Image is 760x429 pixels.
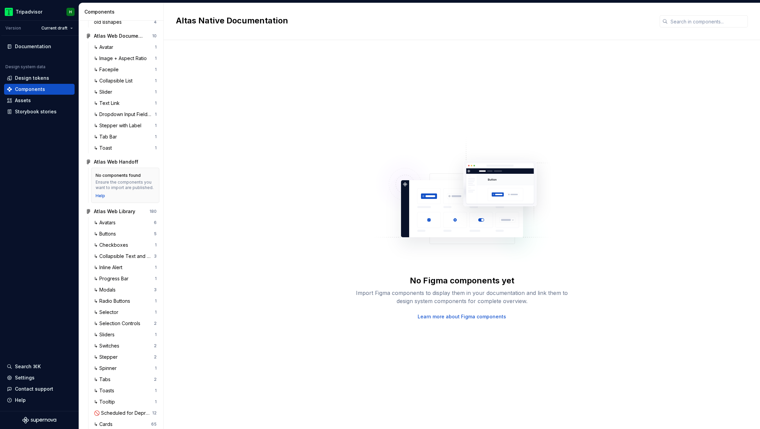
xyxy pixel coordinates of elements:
a: ↳ Buttons5 [91,228,159,239]
a: ↳ Text Link1 [91,98,159,109]
div: ↳ Selection Controls [94,320,143,327]
div: Contact support [15,386,53,392]
a: Help [96,193,105,199]
a: ↳ Tab Bar1 [91,131,159,142]
div: 1 [155,298,157,304]
div: ↳ Collapsible List [94,77,135,84]
div: 6 [154,220,157,225]
a: Learn more about Figma components [418,313,506,320]
div: ↳ Buttons [94,230,119,237]
div: Import Figma components to display them in your documentation and link them to design system comp... [354,289,571,305]
a: Storybook stories [4,106,75,117]
a: Design tokens [4,73,75,83]
div: H [69,9,72,15]
div: 1 [155,242,157,248]
div: ↳ Toast [94,145,115,151]
div: ↳ Stepper with Label [94,122,144,129]
div: 1 [155,112,157,117]
div: ↳ Cards [94,421,115,428]
div: 2 [154,321,157,326]
a: ↳ Avatar1 [91,42,159,53]
div: 1 [155,332,157,337]
div: 3 [154,254,157,259]
div: ↳ Avatar [94,44,116,51]
div: 1 [155,145,157,151]
div: Help [15,397,26,404]
button: TripadvisorH [1,4,77,19]
div: Settings [15,374,35,381]
div: ↳ Toasts [94,387,117,394]
a: ↳ Radio Buttons1 [91,296,159,306]
a: ↳ Dropdown Input Field 🥶1 [91,109,159,120]
div: ↳ Tabs [94,376,113,383]
div: Storybook stories [15,108,57,115]
div: ↳ Image + Aspect Ratio [94,55,149,62]
div: Atlas Web Handoff [94,158,138,165]
a: 🚫 Scheduled for Deprecation12 [91,408,159,418]
a: Components [4,84,75,95]
div: 1 [155,67,157,72]
a: ↳ Tabs2 [91,374,159,385]
div: 65 [151,422,157,427]
div: 2 [154,377,157,382]
div: ↳ Radio Buttons [94,298,133,304]
div: No components found [96,173,141,178]
a: ↳ Checkboxes1 [91,240,159,250]
div: ↳ Tooltip [94,398,118,405]
div: 🚫 Scheduled for Deprecation [94,410,152,416]
a: ↳ Spinner1 [91,363,159,374]
a: ↳ Slider1 [91,87,159,97]
div: Search ⌘K [15,363,41,370]
a: ↳ Stepper with Label1 [91,120,159,131]
div: ↳ Text Link [94,100,122,107]
a: ↳ Progress Bar1 [91,273,159,284]
div: 1 [155,388,157,393]
button: Search ⌘K [4,361,75,372]
div: ↳ Collapsible Text and List [94,253,154,260]
a: ↳ Stepper2 [91,352,159,362]
span: Current draft [41,25,67,31]
input: Search in components... [668,15,748,27]
div: 1 [155,89,157,95]
div: ↳ Checkboxes [94,242,131,248]
a: Atlas Web Handoff [83,156,159,167]
div: 1 [155,366,157,371]
a: old 8shapes4 [91,17,159,27]
div: Design tokens [15,75,49,81]
div: 1 [155,123,157,128]
a: ↳ Selector1 [91,307,159,318]
div: 12 [152,410,157,416]
a: ↳ Collapsible List1 [91,75,159,86]
div: 2 [154,354,157,360]
div: 1 [155,399,157,405]
a: Atlas Web Documentation10 [83,31,159,41]
div: ↳ Tab Bar [94,133,120,140]
div: 2 [154,343,157,349]
a: Assets [4,95,75,106]
div: 1 [155,276,157,281]
div: 1 [155,78,157,83]
button: Help [4,395,75,406]
div: No Figma components yet [410,275,514,286]
div: ↳ Slider [94,89,115,95]
div: ↳ Sliders [94,331,117,338]
div: 5 [154,231,157,237]
div: Components [84,8,161,15]
a: ↳ Collapsible Text and List3 [91,251,159,262]
a: ↳ Avatars6 [91,217,159,228]
div: 10 [152,33,157,39]
div: ↳ Avatars [94,219,118,226]
a: Settings [4,372,75,383]
a: ↳ Inline Alert1 [91,262,159,273]
a: Atlas Web Library180 [83,206,159,217]
div: ↳ Dropdown Input Field 🥶 [94,111,155,118]
div: Assets [15,97,31,104]
div: Design system data [5,64,45,70]
div: Atlas Web Library [94,208,135,215]
button: Current draft [38,23,76,33]
a: ↳ Facepile1 [91,64,159,75]
div: ↳ Facepile [94,66,121,73]
a: Documentation [4,41,75,52]
h2: Altas Native Documentation [176,15,652,26]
